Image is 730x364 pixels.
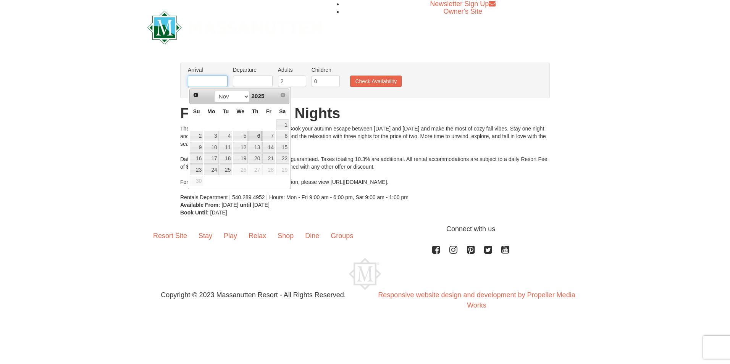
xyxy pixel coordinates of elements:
a: 2 [190,131,203,142]
a: Prev [191,90,201,100]
td: available [276,119,289,130]
td: available [248,130,262,142]
td: available [248,142,262,153]
a: Owner's Site [444,8,482,15]
a: 11 [220,142,233,153]
span: Thursday [252,108,258,114]
a: 17 [204,153,218,164]
a: 7 [262,131,275,142]
a: 12 [233,142,248,153]
span: Tuesday [223,108,229,114]
td: available [248,153,262,164]
label: Children [312,66,340,74]
td: available [233,130,248,142]
a: 16 [190,153,203,164]
span: 27 [249,164,262,175]
p: Copyright © 2023 Massanutten Resort - All Rights Reserved. [142,290,365,300]
a: 21 [262,153,275,164]
td: available [262,130,276,142]
a: Groups [325,224,359,248]
span: [DATE] [221,202,238,208]
a: 6 [249,131,262,142]
a: 23 [190,164,203,175]
a: 10 [204,142,218,153]
a: 20 [249,153,262,164]
span: Prev [193,92,199,98]
a: 24 [204,164,218,175]
a: Resort Site [147,224,193,248]
a: 5 [233,131,248,142]
td: available [219,142,233,153]
td: available [219,164,233,176]
td: available [203,164,219,176]
td: available [276,142,289,153]
a: 19 [233,153,248,164]
a: 1 [276,119,289,130]
td: available [203,153,219,164]
a: 13 [249,142,262,153]
a: Shop [272,224,299,248]
a: 18 [220,153,233,164]
td: unAvailable [276,164,289,176]
a: 14 [262,142,275,153]
td: available [276,153,289,164]
p: Connect with us [147,224,583,234]
td: available [276,130,289,142]
a: 22 [276,153,289,164]
td: available [203,142,219,153]
a: 3 [204,131,218,142]
td: available [233,153,248,164]
span: 29 [276,164,289,175]
span: [DATE] [253,202,270,208]
span: Next [280,92,286,98]
strong: Available From: [180,202,220,208]
span: Wednesday [236,108,244,114]
strong: Book Until: [180,209,209,216]
span: Monday [207,108,215,114]
td: available [189,142,203,153]
span: 26 [233,164,248,175]
span: Saturday [279,108,286,114]
a: 4 [220,131,233,142]
a: Next [278,90,288,100]
td: available [262,153,276,164]
a: Massanutten Resort [147,18,322,35]
img: Massanutten Resort Logo [147,11,322,44]
td: available [233,142,248,153]
span: Sunday [193,108,200,114]
a: 8 [276,131,289,142]
a: Dine [299,224,325,248]
span: Friday [266,108,271,114]
span: 30 [190,176,203,187]
td: available [262,142,276,153]
span: 28 [262,164,275,175]
a: Play [218,224,243,248]
td: unAvailable [233,164,248,176]
td: unAvailable [189,176,203,187]
a: 15 [276,142,289,153]
a: Responsive website design and development by Propeller Media Works [378,291,575,309]
h1: Falling for More Nights [180,106,550,121]
td: available [189,164,203,176]
a: 9 [190,142,203,153]
span: [DATE] [210,209,227,216]
a: 25 [220,164,233,175]
td: available [203,130,219,142]
td: available [219,153,233,164]
strong: until [240,202,251,208]
td: available [219,130,233,142]
td: unAvailable [248,164,262,176]
span: 2025 [251,93,264,99]
button: Check Availability [350,76,402,87]
label: Arrival [188,66,228,74]
td: available [189,153,203,164]
a: Stay [193,224,218,248]
div: The longer you stay, the more nights you get! Book your autumn escape between [DATE] and [DATE] a... [180,125,550,201]
label: Departure [233,66,273,74]
td: unAvailable [262,164,276,176]
td: available [189,130,203,142]
a: Relax [243,224,272,248]
img: Massanutten Resort Logo [349,258,381,290]
label: Adults [278,66,306,74]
